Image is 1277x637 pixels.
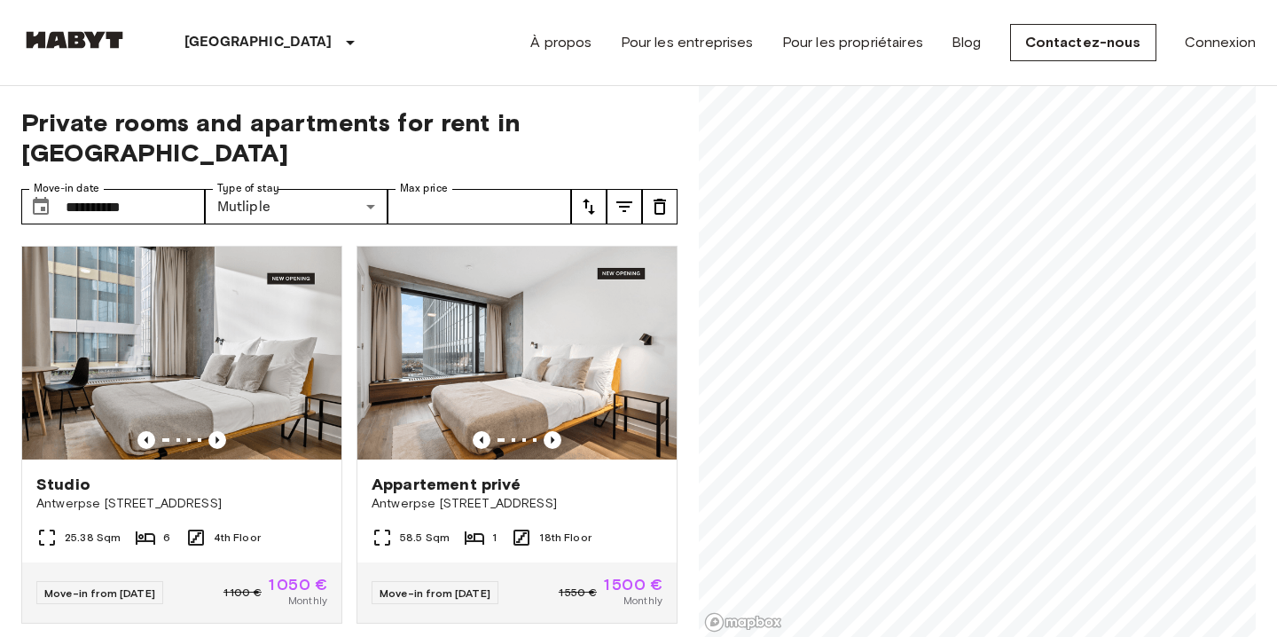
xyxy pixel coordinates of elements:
[23,189,59,224] button: Choose date, selected date is 25 Oct 2025
[184,32,333,53] p: [GEOGRAPHIC_DATA]
[357,247,677,460] img: Marketing picture of unit BE-23-003-074-001
[288,593,327,609] span: Monthly
[571,189,607,224] button: tune
[217,181,279,196] label: Type of stay
[44,586,155,600] span: Move-in from [DATE]
[539,530,591,546] span: 18th Floor
[36,495,327,513] span: Antwerpse [STREET_ADDRESS]
[530,32,591,53] a: À propos
[544,431,561,449] button: Previous image
[163,530,170,546] span: 6
[604,577,662,593] span: 1 500 €
[473,431,490,449] button: Previous image
[34,181,99,196] label: Move-in date
[952,32,982,53] a: Blog
[1010,24,1156,61] a: Contactez-nous
[642,189,678,224] button: tune
[400,530,450,546] span: 58.5 Sqm
[22,247,341,460] img: Marketing picture of unit BE-23-003-012-001
[1185,32,1256,53] a: Connexion
[372,495,662,513] span: Antwerpse [STREET_ADDRESS]
[205,189,388,224] div: Mutliple
[782,32,923,53] a: Pour les propriétaires
[223,585,262,601] span: 1 100 €
[36,474,90,495] span: Studio
[65,530,121,546] span: 25.38 Sqm
[380,586,490,600] span: Move-in from [DATE]
[269,577,327,593] span: 1 050 €
[492,530,497,546] span: 1
[21,31,128,49] img: Habyt
[400,181,448,196] label: Max price
[214,530,261,546] span: 4th Floor
[372,474,521,495] span: Appartement privé
[559,585,597,601] span: 1 550 €
[21,246,342,624] a: Marketing picture of unit BE-23-003-012-001Previous imagePrevious imageStudioAntwerpse [STREET_AD...
[21,107,678,168] span: Private rooms and apartments for rent in [GEOGRAPHIC_DATA]
[607,189,642,224] button: tune
[704,612,782,633] a: Mapbox logo
[356,246,678,624] a: Marketing picture of unit BE-23-003-074-001Previous imagePrevious imageAppartement privéAntwerpse...
[208,431,226,449] button: Previous image
[137,431,155,449] button: Previous image
[621,32,754,53] a: Pour les entreprises
[623,593,662,609] span: Monthly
